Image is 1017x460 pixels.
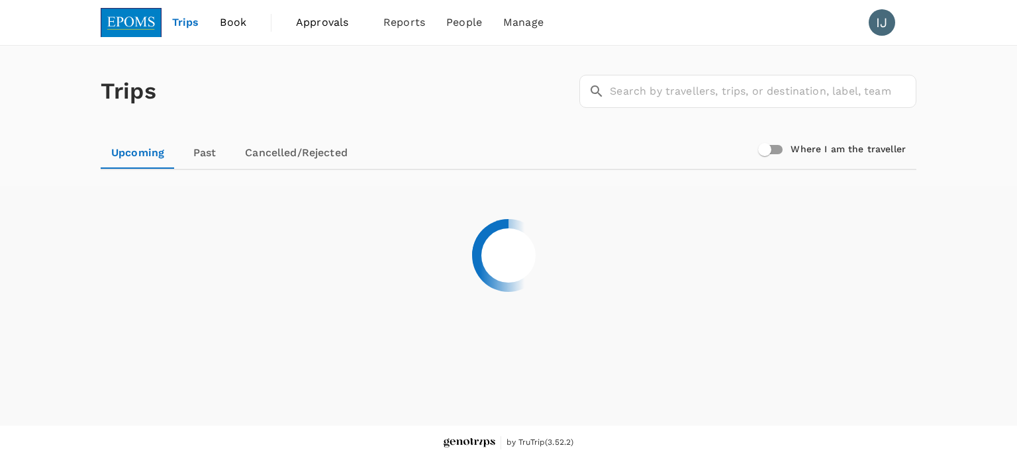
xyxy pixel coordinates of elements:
[101,137,175,169] a: Upcoming
[503,15,544,30] span: Manage
[446,15,482,30] span: People
[296,15,362,30] span: Approvals
[101,8,162,37] img: EPOMS SDN BHD
[234,137,358,169] a: Cancelled/Rejected
[791,142,906,157] h6: Where I am the traveller
[101,46,156,137] h1: Trips
[175,137,234,169] a: Past
[172,15,199,30] span: Trips
[220,15,246,30] span: Book
[507,436,574,449] span: by TruTrip ( 3.52.2 )
[444,438,495,448] img: Genotrips - EPOMS
[383,15,425,30] span: Reports
[610,75,916,108] input: Search by travellers, trips, or destination, label, team
[869,9,895,36] div: IJ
